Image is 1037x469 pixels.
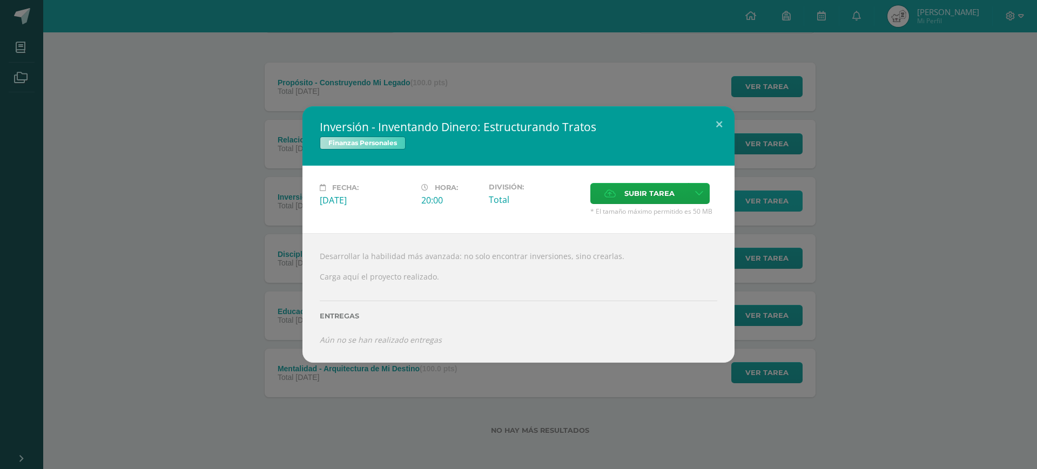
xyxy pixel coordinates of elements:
[320,137,406,149] span: Finanzas Personales
[704,106,735,143] button: Close (Esc)
[320,119,717,134] h2: Inversión - Inventando Dinero: Estructurando Tratos
[320,335,442,345] i: Aún no se han realizado entregas
[332,183,359,192] span: Fecha:
[302,233,735,363] div: Desarrollar la habilidad más avanzada: no solo encontrar inversiones, sino crearlas. Carga aquí e...
[320,194,413,206] div: [DATE]
[489,194,582,206] div: Total
[320,312,717,320] label: Entregas
[489,183,582,191] label: División:
[624,183,675,203] span: Subir tarea
[435,183,458,192] span: Hora:
[590,207,717,216] span: * El tamaño máximo permitido es 50 MB
[421,194,480,206] div: 20:00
